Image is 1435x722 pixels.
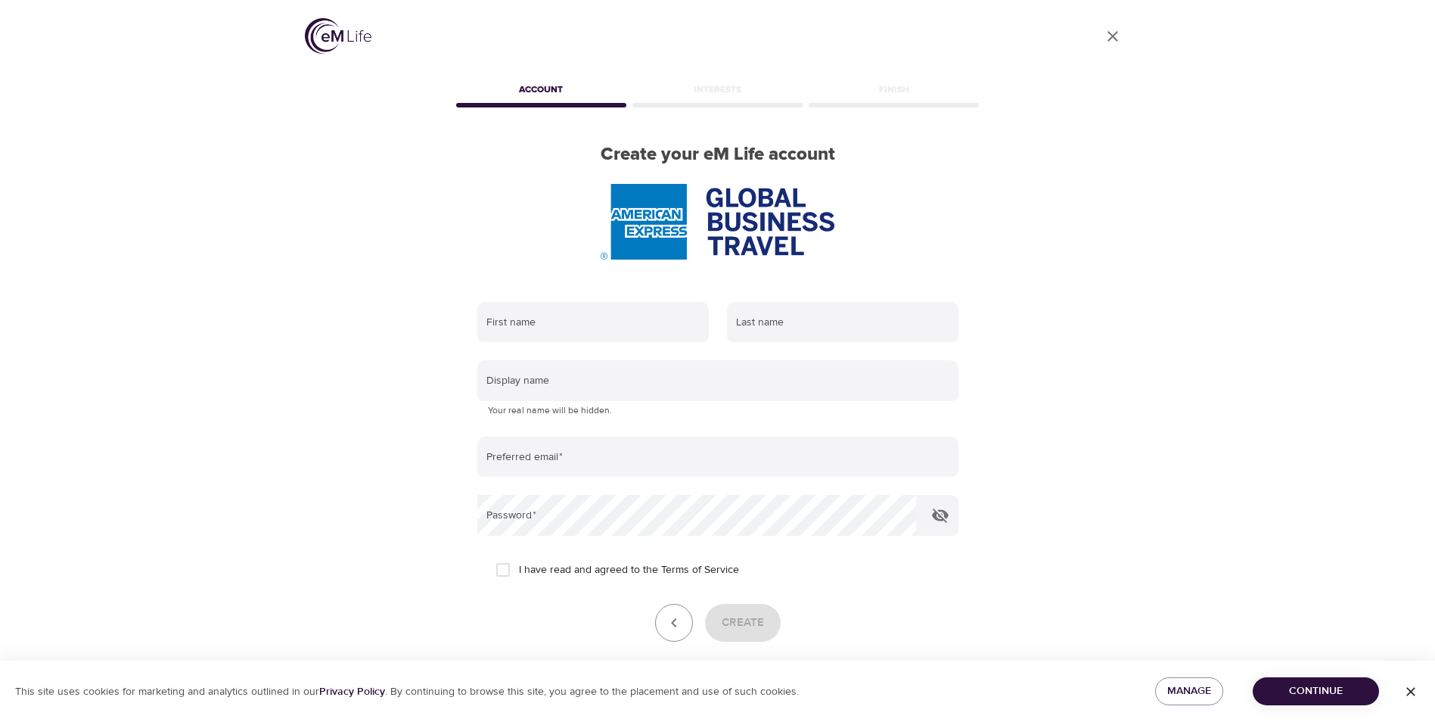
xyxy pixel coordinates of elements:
[1167,682,1211,701] span: Manage
[1265,682,1367,701] span: Continue
[488,403,948,419] p: Your real name will be hidden.
[305,18,371,54] img: logo
[519,562,739,578] span: I have read and agreed to the
[319,685,385,699] a: Privacy Policy
[453,144,983,166] h2: Create your eM Life account
[1095,18,1131,54] a: close
[601,184,834,260] img: AmEx%20GBT%20logo.png
[661,562,739,578] a: Terms of Service
[1155,677,1223,705] button: Manage
[1253,677,1379,705] button: Continue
